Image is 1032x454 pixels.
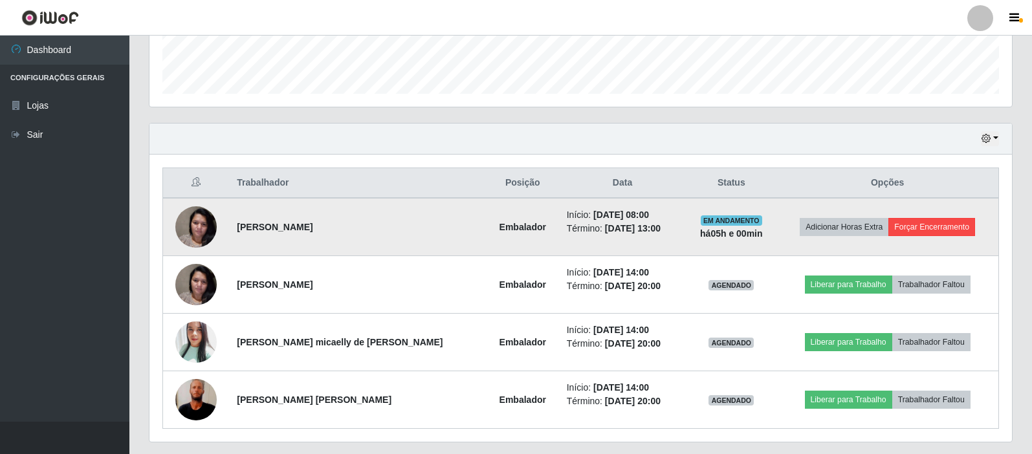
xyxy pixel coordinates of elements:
[567,266,679,279] li: Início:
[567,279,679,293] li: Término:
[708,338,754,348] span: AGENDADO
[229,168,487,199] th: Trabalhador
[701,215,762,226] span: EM ANDAMENTO
[805,276,892,294] button: Liberar para Trabalho
[559,168,686,199] th: Data
[567,395,679,408] li: Término:
[800,218,888,236] button: Adicionar Horas Extra
[605,338,661,349] time: [DATE] 20:00
[708,395,754,405] span: AGENDADO
[567,222,679,235] li: Término:
[805,333,892,351] button: Liberar para Trabalho
[567,337,679,351] li: Término:
[805,391,892,409] button: Liberar para Trabalho
[892,276,971,294] button: Trabalhador Faltou
[237,222,313,232] strong: [PERSON_NAME]
[605,281,661,291] time: [DATE] 20:00
[605,396,661,406] time: [DATE] 20:00
[21,10,79,26] img: CoreUI Logo
[567,208,679,222] li: Início:
[593,210,649,220] time: [DATE] 08:00
[237,279,313,290] strong: [PERSON_NAME]
[567,323,679,337] li: Início:
[175,199,217,254] img: 1682608462576.jpeg
[500,395,546,405] strong: Embalador
[500,337,546,347] strong: Embalador
[708,280,754,290] span: AGENDADO
[892,333,971,351] button: Trabalhador Faltou
[593,267,649,277] time: [DATE] 14:00
[605,223,661,233] time: [DATE] 13:00
[500,222,546,232] strong: Embalador
[567,381,679,395] li: Início:
[175,354,217,446] img: 1751591398028.jpeg
[888,218,975,236] button: Forçar Encerramento
[700,228,763,239] strong: há 05 h e 00 min
[892,391,971,409] button: Trabalhador Faltou
[237,395,391,405] strong: [PERSON_NAME] [PERSON_NAME]
[593,382,649,393] time: [DATE] 14:00
[175,318,217,367] img: 1748729241814.jpeg
[237,337,443,347] strong: [PERSON_NAME] micaelly de [PERSON_NAME]
[776,168,998,199] th: Opções
[500,279,546,290] strong: Embalador
[487,168,559,199] th: Posição
[593,325,649,335] time: [DATE] 14:00
[175,257,217,312] img: 1682608462576.jpeg
[686,168,776,199] th: Status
